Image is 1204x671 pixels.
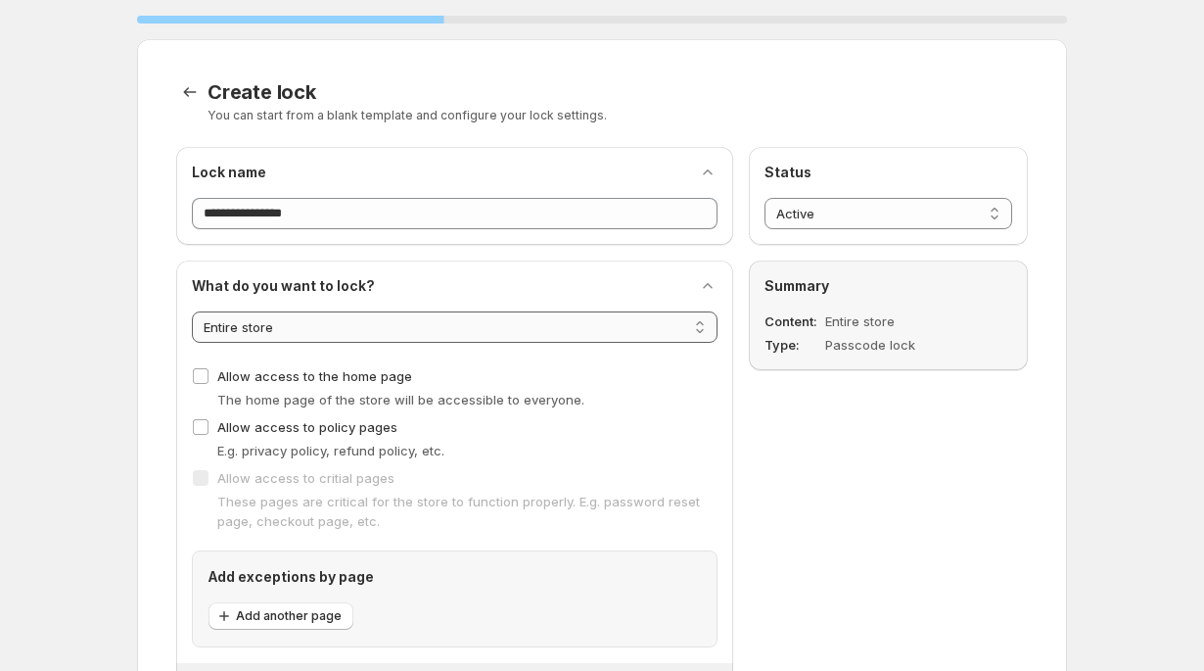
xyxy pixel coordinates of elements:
span: Allow access to critial pages [217,470,394,486]
span: The home page of the store will be accessible to everyone. [217,392,584,407]
span: Allow access to policy pages [217,419,397,435]
span: E.g. privacy policy, refund policy, etc. [217,443,444,458]
h2: Lock name [192,163,266,182]
h2: Summary [764,276,1012,296]
h2: Add exceptions by page [208,567,701,587]
button: Back to templates [176,78,204,106]
h2: Status [764,163,1012,182]
span: Allow access to the home page [217,368,412,384]
span: Create lock [208,80,316,104]
dd: Entire store [825,312,961,331]
dd: Passcode lock [825,335,961,355]
h2: What do you want to lock? [192,276,375,296]
p: You can start from a blank template and configure your lock settings. [208,108,1028,123]
span: These pages are critical for the store to function properly. E.g. password reset page, checkout p... [217,494,700,529]
span: Add another page [236,608,342,624]
button: Add another page [208,602,353,630]
dt: Type: [764,335,821,355]
dt: Content: [764,312,821,331]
